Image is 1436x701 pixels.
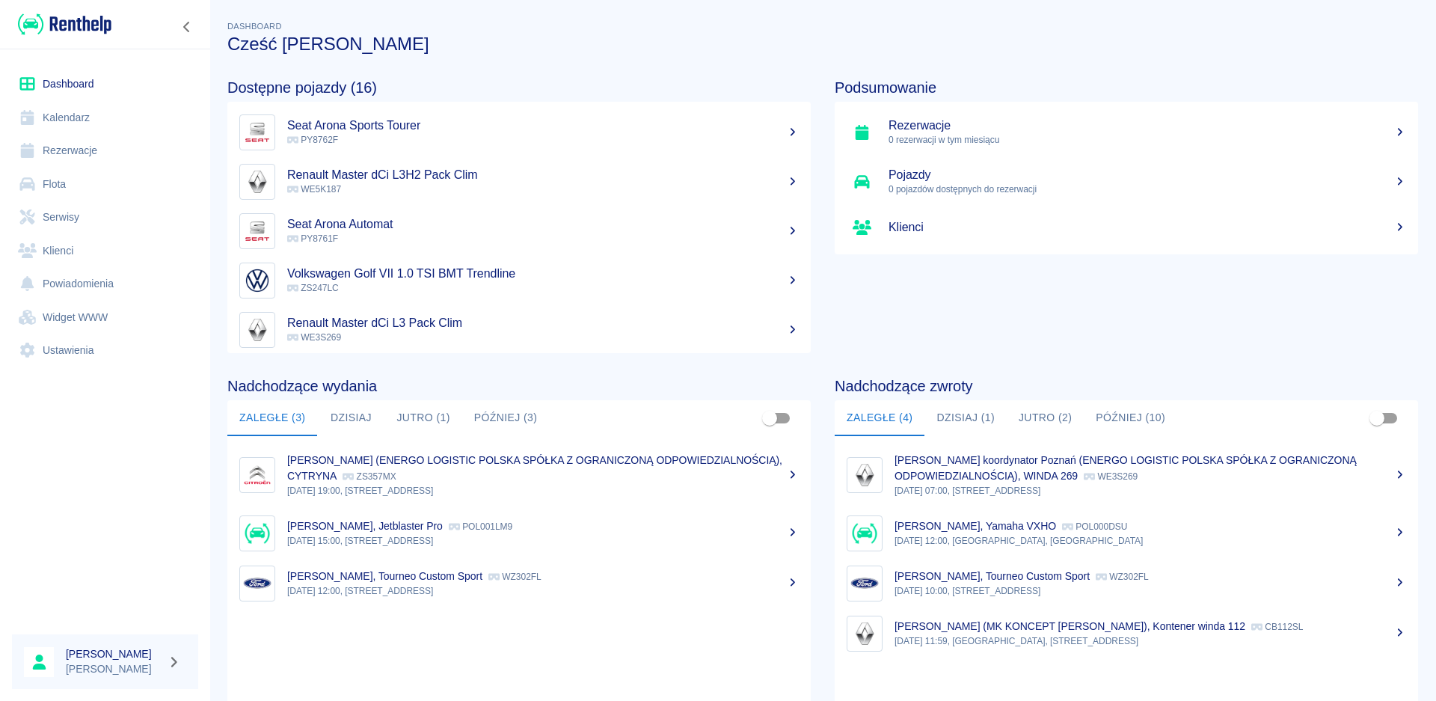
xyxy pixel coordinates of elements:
[243,217,271,245] img: Image
[1084,400,1177,436] button: Później (10)
[227,377,811,395] h4: Nadchodzące wydania
[227,34,1418,55] h3: Cześć [PERSON_NAME]
[889,220,1406,235] h5: Klienci
[1062,521,1127,532] p: POL000DSU
[287,534,799,548] p: [DATE] 15:00, [STREET_ADDRESS]
[227,108,811,157] a: ImageSeat Arona Sports Tourer PY8762F
[1096,572,1149,582] p: WZ302FL
[287,217,799,232] h5: Seat Arona Automat
[462,400,550,436] button: Później (3)
[889,183,1406,196] p: 0 pojazdów dostępnych do rezerwacji
[18,12,111,37] img: Renthelp logo
[895,520,1056,532] p: [PERSON_NAME], Yamaha VXHO
[12,267,198,301] a: Powiadomienia
[243,168,271,196] img: Image
[895,620,1245,632] p: [PERSON_NAME] (MK KONCEPT [PERSON_NAME]), Kontener winda 112
[243,118,271,147] img: Image
[343,471,396,482] p: ZS357MX
[895,634,1406,648] p: [DATE] 11:59, [GEOGRAPHIC_DATA], [STREET_ADDRESS]
[227,206,811,256] a: ImageSeat Arona Automat PY8761F
[12,168,198,201] a: Flota
[12,334,198,367] a: Ustawienia
[889,118,1406,133] h5: Rezerwacje
[287,454,782,482] p: [PERSON_NAME] (ENERGO LOGISTIC POLSKA SPÓŁKA Z OGRANICZONĄ ODPOWIEDZIALNOŚCIĄ), CYTRYNA
[287,283,339,293] span: ZS247LC
[243,316,271,344] img: Image
[1251,622,1303,632] p: CB112SL
[755,404,784,432] span: Pokaż przypisane tylko do mnie
[895,570,1090,582] p: [PERSON_NAME], Tourneo Custom Sport
[895,534,1406,548] p: [DATE] 12:00, [GEOGRAPHIC_DATA], [GEOGRAPHIC_DATA]
[835,206,1418,248] a: Klienci
[66,661,162,677] p: [PERSON_NAME]
[1007,400,1084,436] button: Jutro (2)
[317,400,384,436] button: Dzisiaj
[66,646,162,661] h6: [PERSON_NAME]
[287,316,799,331] h5: Renault Master dCi L3 Pack Clim
[1084,471,1138,482] p: WE3S269
[850,569,879,598] img: Image
[835,108,1418,157] a: Rezerwacje0 rezerwacji w tym miesiącu
[287,233,338,244] span: PY8761F
[227,305,811,355] a: ImageRenault Master dCi L3 Pack Clim WE3S269
[449,521,512,532] p: POL001LM9
[12,134,198,168] a: Rezerwacje
[12,12,111,37] a: Renthelp logo
[227,256,811,305] a: ImageVolkswagen Golf VII 1.0 TSI BMT Trendline ZS247LC
[850,619,879,648] img: Image
[835,608,1418,658] a: Image[PERSON_NAME] (MK KONCEPT [PERSON_NAME]), Kontener winda 112 CB112SL[DATE] 11:59, [GEOGRAPHI...
[287,484,799,498] p: [DATE] 19:00, [STREET_ADDRESS]
[488,572,541,582] p: WZ302FL
[835,377,1418,395] h4: Nadchodzące zwroty
[287,135,338,145] span: PY8762F
[835,79,1418,97] h4: Podsumowanie
[12,200,198,234] a: Serwisy
[835,508,1418,558] a: Image[PERSON_NAME], Yamaha VXHO POL000DSU[DATE] 12:00, [GEOGRAPHIC_DATA], [GEOGRAPHIC_DATA]
[12,67,198,101] a: Dashboard
[835,558,1418,608] a: Image[PERSON_NAME], Tourneo Custom Sport WZ302FL[DATE] 10:00, [STREET_ADDRESS]
[287,266,799,281] h5: Volkswagen Golf VII 1.0 TSI BMT Trendline
[924,400,1007,436] button: Dzisiaj (1)
[287,584,799,598] p: [DATE] 12:00, [STREET_ADDRESS]
[850,519,879,548] img: Image
[227,400,317,436] button: Zaległe (3)
[287,118,799,133] h5: Seat Arona Sports Tourer
[176,17,198,37] button: Zwiń nawigację
[227,157,811,206] a: ImageRenault Master dCi L3H2 Pack Clim WE5K187
[287,332,341,343] span: WE3S269
[227,558,811,608] a: Image[PERSON_NAME], Tourneo Custom Sport WZ302FL[DATE] 12:00, [STREET_ADDRESS]
[12,301,198,334] a: Widget WWW
[227,22,282,31] span: Dashboard
[895,584,1406,598] p: [DATE] 10:00, [STREET_ADDRESS]
[287,184,341,195] span: WE5K187
[889,168,1406,183] h5: Pojazdy
[12,101,198,135] a: Kalendarz
[287,570,482,582] p: [PERSON_NAME], Tourneo Custom Sport
[227,442,811,508] a: Image[PERSON_NAME] (ENERGO LOGISTIC POLSKA SPÓŁKA Z OGRANICZONĄ ODPOWIEDZIALNOŚCIĄ), CYTRYNA ZS35...
[835,442,1418,508] a: Image[PERSON_NAME] koordynator Poznań (ENERGO LOGISTIC POLSKA SPÓŁKA Z OGRANICZONĄ ODPOWIEDZIALNO...
[243,461,271,489] img: Image
[895,454,1357,482] p: [PERSON_NAME] koordynator Poznań (ENERGO LOGISTIC POLSKA SPÓŁKA Z OGRANICZONĄ ODPOWIEDZIALNOŚCIĄ)...
[1363,404,1391,432] span: Pokaż przypisane tylko do mnie
[850,461,879,489] img: Image
[243,519,271,548] img: Image
[835,157,1418,206] a: Pojazdy0 pojazdów dostępnych do rezerwacji
[889,133,1406,147] p: 0 rezerwacji w tym miesiącu
[287,520,443,532] p: [PERSON_NAME], Jetblaster Pro
[243,266,271,295] img: Image
[835,400,924,436] button: Zaległe (4)
[227,508,811,558] a: Image[PERSON_NAME], Jetblaster Pro POL001LM9[DATE] 15:00, [STREET_ADDRESS]
[12,234,198,268] a: Klienci
[287,168,799,183] h5: Renault Master dCi L3H2 Pack Clim
[243,569,271,598] img: Image
[227,79,811,97] h4: Dostępne pojazdy (16)
[384,400,461,436] button: Jutro (1)
[895,484,1406,498] p: [DATE] 07:00, [STREET_ADDRESS]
